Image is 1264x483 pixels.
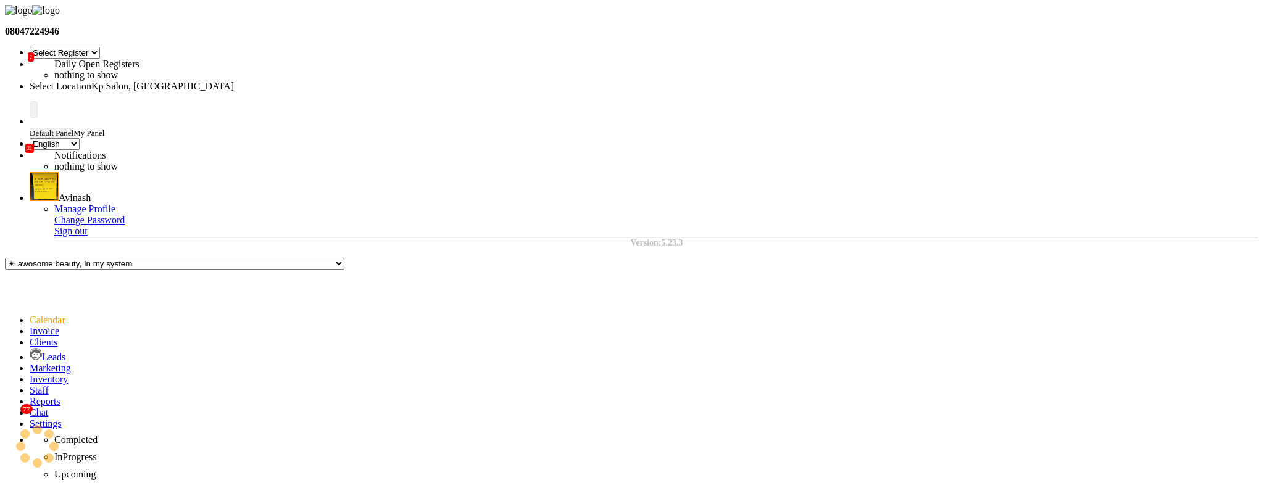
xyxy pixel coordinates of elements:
[54,226,88,236] a: Sign out
[25,144,34,153] span: 22
[30,326,59,336] a: Invoice
[28,52,34,62] span: 2
[42,352,65,362] span: Leads
[30,374,68,384] a: Inventory
[30,337,57,347] a: Clients
[30,407,48,418] a: 77Chat
[54,434,98,445] span: Completed
[30,396,60,407] a: Reports
[30,407,48,418] span: Chat
[54,150,363,161] div: Notifications
[54,161,363,172] li: nothing to show
[54,452,96,462] span: InProgress
[54,204,115,214] a: Manage Profile
[5,5,32,16] img: logo
[73,128,104,138] span: My Panel
[30,172,59,201] img: Avinash
[54,469,96,479] span: Upcoming
[30,315,65,325] a: Calendar
[30,128,73,138] span: Default Panel
[54,59,363,70] div: Daily Open Registers
[20,404,33,414] span: 77
[32,5,59,16] img: logo
[5,26,59,36] b: 08047224946
[54,215,125,225] a: Change Password
[54,70,363,81] li: nothing to show
[30,418,62,429] a: Settings
[30,385,49,395] a: Staff
[54,238,1259,248] div: Version:5.23.3
[30,352,65,362] a: Leads
[59,192,91,203] span: Avinash
[30,363,71,373] a: Marketing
